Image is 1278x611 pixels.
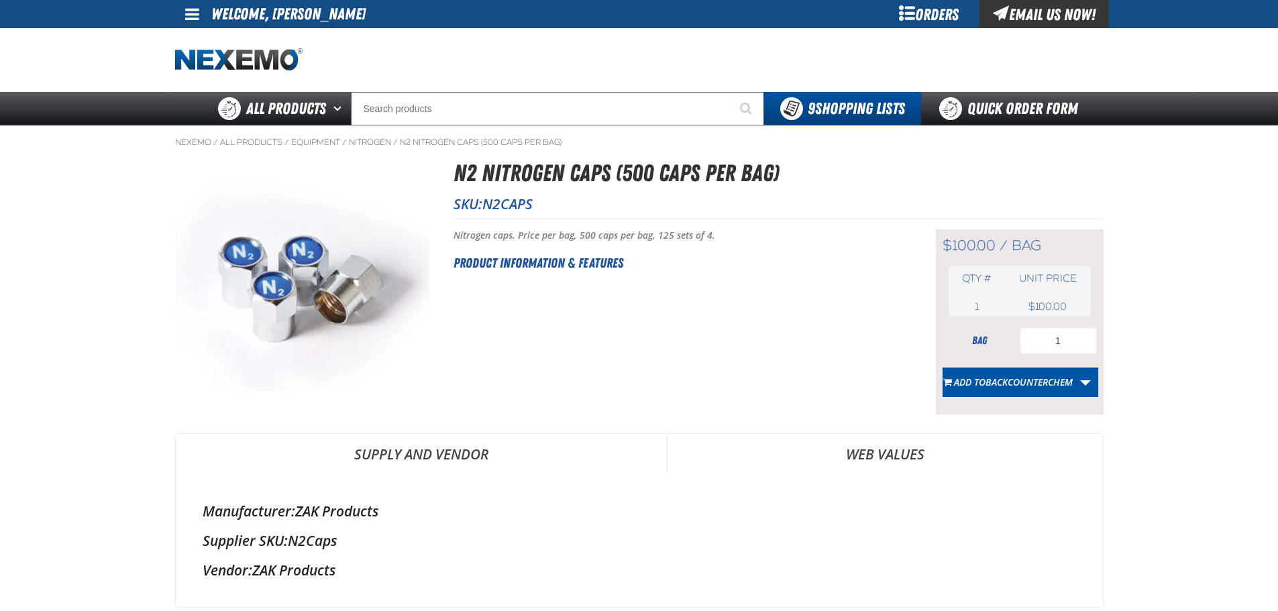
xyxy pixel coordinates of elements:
label: Vendor: [203,561,252,579]
span: BACKCOUNTERCHEM [986,376,1073,388]
p: Nitrogen caps. Price per bag, 500 caps per bag, 125 sets of 4. [454,229,902,242]
a: N2 Nitrogen Caps (500 caps per bag) [400,137,562,148]
div: ZAK Products [203,502,1076,520]
span: Shopping Lists [808,99,905,118]
h2: Product Information & Features [454,253,902,273]
div: N2Caps [203,531,1076,550]
button: Open All Products pages [329,92,351,125]
a: More Actions [1073,368,1098,397]
span: bag [1012,237,1041,254]
a: Equipment [291,137,340,148]
input: Product Quantity [1020,327,1097,354]
span: / [213,137,218,148]
strong: 9 [808,99,815,118]
img: Nexemo logo [175,48,303,72]
div: bag [943,333,1016,348]
a: Nitrogen [349,137,391,148]
button: Start Searching [731,92,764,125]
a: Supply and Vendor [176,434,667,474]
h1: N2 Nitrogen Caps (500 caps per bag) [454,156,1104,191]
a: All Products [220,137,282,148]
button: Add toBACKCOUNTERCHEM [943,368,1073,397]
a: Quick Order Form [921,92,1103,125]
span: 1 [975,300,979,313]
a: Web Values [668,434,1103,474]
td: $100.00 [1005,297,1090,316]
th: Unit price [1005,266,1090,291]
div: ZAK Products [203,561,1076,579]
span: / [393,137,398,148]
label: Supplier SKU: [203,531,288,550]
img: N2 Nitrogen Caps (500 caps per bag) [176,156,429,409]
button: You have 9 Shopping Lists. Open to view details [764,92,921,125]
nav: Breadcrumbs [175,137,1104,148]
th: Qty # [949,266,1006,291]
a: Nexemo [175,137,211,148]
span: $100.00 [943,237,996,254]
span: All Products [246,97,326,121]
label: Manufacturer: [203,502,295,520]
span: / [1000,237,1008,254]
input: Search [351,92,764,125]
span: N2CAPS [482,195,533,213]
span: Add to [954,376,1073,388]
span: / [342,137,347,148]
a: Home [175,48,303,72]
p: SKU: [454,195,1104,213]
span: / [284,137,289,148]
